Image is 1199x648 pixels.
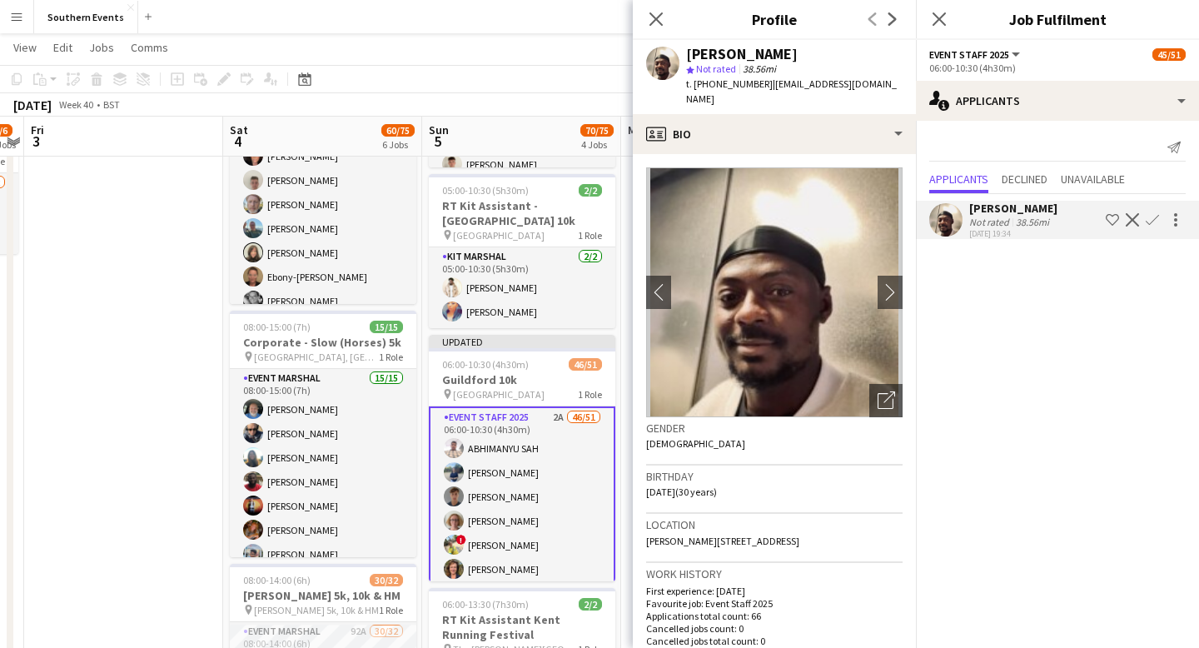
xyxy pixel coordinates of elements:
[646,585,903,597] p: First experience: [DATE]
[426,132,449,151] span: 5
[13,97,52,113] div: [DATE]
[869,384,903,417] div: Open photos pop-in
[53,40,72,55] span: Edit
[579,598,602,611] span: 2/2
[429,247,615,328] app-card-role: Kit Marshal2/205:00-10:30 (5h30m)[PERSON_NAME][PERSON_NAME]
[429,335,615,581] app-job-card: Updated06:00-10:30 (4h30m)46/51Guildford 10k [GEOGRAPHIC_DATA]1 RoleEvent Staff 20252A46/5106:00-...
[453,388,545,401] span: [GEOGRAPHIC_DATA]
[28,132,44,151] span: 3
[7,37,43,58] a: View
[453,229,545,242] span: [GEOGRAPHIC_DATA]
[89,40,114,55] span: Jobs
[429,335,615,348] div: Updated
[646,535,799,547] span: [PERSON_NAME][STREET_ADDRESS]
[929,173,988,185] span: Applicants
[34,1,138,33] button: Southern Events
[916,81,1199,121] div: Applicants
[929,48,1022,61] button: Event Staff 2025
[381,124,415,137] span: 60/75
[13,40,37,55] span: View
[254,604,379,616] span: [PERSON_NAME] 5k, 10k & HM
[370,574,403,586] span: 30/32
[646,167,903,417] img: Crew avatar or photo
[442,598,529,611] span: 06:00-13:30 (7h30m)
[969,201,1057,216] div: [PERSON_NAME]
[442,184,529,197] span: 05:00-10:30 (5h30m)
[429,174,615,328] app-job-card: 05:00-10:30 (5h30m)2/2RT Kit Assistant - [GEOGRAPHIC_DATA] 10k [GEOGRAPHIC_DATA]1 RoleKit Marshal...
[969,228,1057,239] div: [DATE] 19:34
[230,588,416,603] h3: [PERSON_NAME] 5k, 10k & HM
[429,372,615,387] h3: Guildford 10k
[646,469,903,484] h3: Birthday
[442,358,529,371] span: 06:00-10:30 (4h30m)
[929,62,1186,74] div: 06:00-10:30 (4h30m)
[686,77,897,105] span: | [EMAIL_ADDRESS][DOMAIN_NAME]
[916,8,1199,30] h3: Job Fulfilment
[646,486,717,498] span: [DATE] (30 years)
[646,437,745,450] span: [DEMOGRAPHIC_DATA]
[1012,216,1052,228] div: 38.56mi
[1002,173,1047,185] span: Declined
[646,517,903,532] h3: Location
[739,62,779,75] span: 38.56mi
[580,124,614,137] span: 70/75
[1152,48,1186,61] span: 45/51
[429,612,615,642] h3: RT Kit Assistant Kent Running Festival
[243,321,311,333] span: 08:00-15:00 (7h)
[230,122,248,137] span: Sat
[1061,173,1125,185] span: Unavailable
[227,132,248,151] span: 4
[646,622,903,635] p: Cancelled jobs count: 0
[82,37,121,58] a: Jobs
[625,132,649,151] span: 6
[628,122,649,137] span: Mon
[633,8,916,30] h3: Profile
[646,421,903,436] h3: Gender
[578,229,602,242] span: 1 Role
[370,321,403,333] span: 15/15
[131,40,168,55] span: Comms
[47,37,79,58] a: Edit
[379,604,403,616] span: 1 Role
[55,98,97,111] span: Week 40
[230,311,416,557] app-job-card: 08:00-15:00 (7h)15/15Corporate - Slow (Horses) 5k [GEOGRAPHIC_DATA], [GEOGRAPHIC_DATA]1 RoleEvent...
[646,597,903,610] p: Favourite job: Event Staff 2025
[696,62,736,75] span: Not rated
[581,138,613,151] div: 4 Jobs
[686,47,798,62] div: [PERSON_NAME]
[429,122,449,137] span: Sun
[969,216,1012,228] div: Not rated
[243,574,311,586] span: 08:00-14:00 (6h)
[569,358,602,371] span: 46/51
[646,610,903,622] p: Applications total count: 66
[254,351,379,363] span: [GEOGRAPHIC_DATA], [GEOGRAPHIC_DATA]
[31,122,44,137] span: Fri
[103,98,120,111] div: BST
[230,335,416,350] h3: Corporate - Slow (Horses) 5k
[456,535,466,545] span: !
[646,635,903,647] p: Cancelled jobs total count: 0
[124,37,175,58] a: Comms
[578,388,602,401] span: 1 Role
[929,48,1009,61] span: Event Staff 2025
[379,351,403,363] span: 1 Role
[230,57,416,304] app-job-card: 07:45-13:30 (5h45m)15/20[PERSON_NAME] + Run [PERSON_NAME][GEOGRAPHIC_DATA], [GEOGRAPHIC_DATA], [G...
[429,198,615,228] h3: RT Kit Assistant - [GEOGRAPHIC_DATA] 10k
[646,566,903,581] h3: Work history
[382,138,414,151] div: 6 Jobs
[579,184,602,197] span: 2/2
[633,114,916,154] div: Bio
[686,77,773,90] span: t. [PHONE_NUMBER]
